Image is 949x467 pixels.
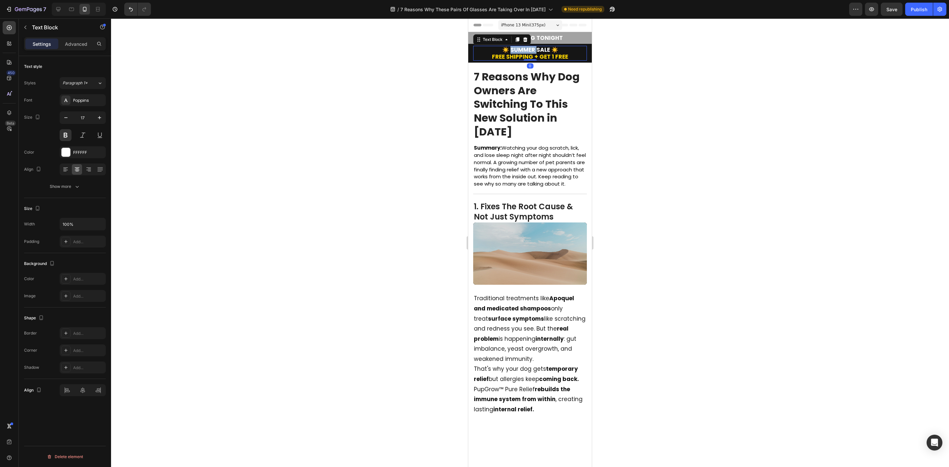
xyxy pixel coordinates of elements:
[24,80,36,86] div: Styles
[400,6,546,13] span: 7 Reasons Why These Pairs Of Glasses Are Taking Over In [DATE]
[24,64,42,70] div: Text style
[60,218,105,230] input: Auto
[124,3,151,16] div: Undo/Redo
[24,330,37,336] div: Border
[73,239,104,245] div: Add...
[905,3,933,16] button: Publish
[6,70,16,75] div: 450
[24,259,56,268] div: Background
[911,6,927,13] div: Publish
[73,293,104,299] div: Add...
[886,7,897,12] span: Save
[397,6,399,13] span: /
[65,41,87,47] p: Advanced
[24,276,34,282] div: Color
[33,41,51,47] p: Settings
[24,149,34,155] div: Color
[3,3,49,16] button: 7
[73,98,104,103] div: Poppins
[50,183,80,190] div: Show more
[24,97,32,103] div: Font
[24,347,37,353] div: Corner
[5,121,16,126] div: Beta
[24,221,35,227] div: Width
[43,5,46,13] p: 7
[24,165,43,174] div: Align
[24,204,42,213] div: Size
[73,348,104,354] div: Add...
[24,314,45,323] div: Shape
[73,365,104,371] div: Add...
[24,452,106,462] button: Delete element
[568,6,602,12] span: Need republishing
[24,386,43,395] div: Align
[73,276,104,282] div: Add...
[73,331,104,336] div: Add...
[24,239,39,245] div: Padding
[881,3,903,16] button: Save
[24,113,42,122] div: Size
[24,365,39,370] div: Shadow
[927,435,942,451] div: Open Intercom Messenger
[73,150,104,156] div: FFFFFF
[24,181,106,192] button: Show more
[60,77,106,89] button: Paragraph 1*
[24,293,36,299] div: Image
[32,23,88,31] p: Text Block
[47,453,83,461] div: Delete element
[63,80,88,86] span: Paragraph 1*
[468,18,592,467] iframe: Design area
